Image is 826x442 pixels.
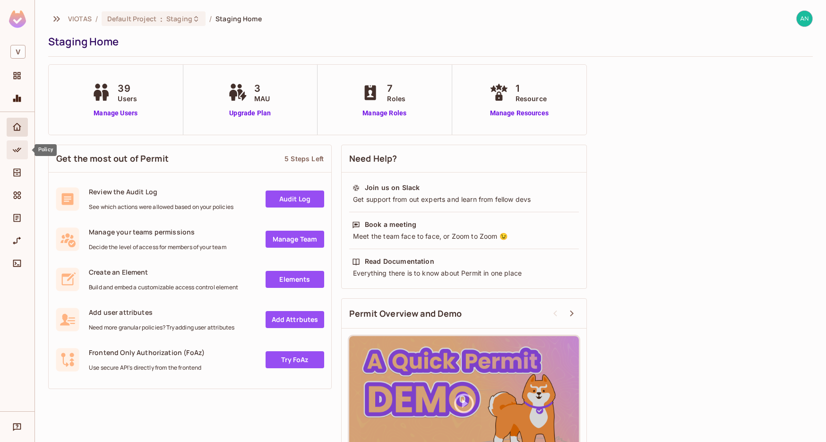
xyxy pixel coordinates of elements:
div: Everything there is to know about Permit in one place [352,269,576,278]
span: Staging Home [215,14,262,23]
span: V [10,45,26,59]
div: Policy [7,140,28,159]
div: Policy [34,144,57,156]
span: Permit Overview and Demo [349,308,462,320]
div: URL Mapping [7,231,28,250]
span: Manage your teams permissions [89,227,226,236]
div: Help & Updates [7,417,28,436]
span: 7 [387,81,405,95]
span: Roles [387,94,405,104]
div: Directory [7,163,28,182]
span: Need Help? [349,153,397,165]
img: andrew.cusack@viotas.com [797,11,812,26]
div: Book a meeting [365,220,416,229]
span: 1 [516,81,547,95]
span: See which actions were allowed based on your policies [89,203,233,211]
div: Connect [7,254,28,273]
a: Elements [266,271,324,288]
span: Users [118,94,137,104]
div: Read Documentation [365,257,434,266]
span: Build and embed a customizable access control element [89,284,238,291]
span: 3 [254,81,270,95]
div: Elements [7,186,28,205]
div: Staging Home [48,35,808,49]
a: Try FoAz [266,351,324,368]
span: Add user attributes [89,308,234,317]
a: Upgrade Plan [226,108,275,118]
span: 39 [118,81,137,95]
div: Meet the team face to face, or Zoom to Zoom 😉 [352,232,576,241]
span: Default Project [107,14,156,23]
a: Manage Roles [359,108,410,118]
div: Join us on Slack [365,183,420,192]
span: Use secure API's directly from the frontend [89,364,205,372]
a: Manage Resources [487,108,551,118]
span: Create an Element [89,268,238,277]
div: Home [7,118,28,137]
span: Need more granular policies? Try adding user attributes [89,324,234,331]
li: / [95,14,98,23]
span: : [160,15,163,23]
span: the active workspace [68,14,92,23]
div: 5 Steps Left [284,154,324,163]
a: Manage Users [89,108,142,118]
div: Audit Log [7,208,28,227]
div: Projects [7,66,28,85]
li: / [209,14,212,23]
span: Review the Audit Log [89,187,233,196]
div: Workspace: VIOTAS [7,41,28,62]
span: Frontend Only Authorization (FoAz) [89,348,205,357]
span: Get the most out of Permit [56,153,169,165]
div: Monitoring [7,89,28,108]
span: Staging [166,14,192,23]
span: Resource [516,94,547,104]
img: SReyMgAAAABJRU5ErkJggg== [9,10,26,28]
a: Manage Team [266,231,324,248]
span: MAU [254,94,270,104]
span: Decide the level of access for members of your team [89,243,226,251]
div: Get support from out experts and learn from fellow devs [352,195,576,204]
a: Audit Log [266,191,324,208]
a: Add Attrbutes [266,311,324,328]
